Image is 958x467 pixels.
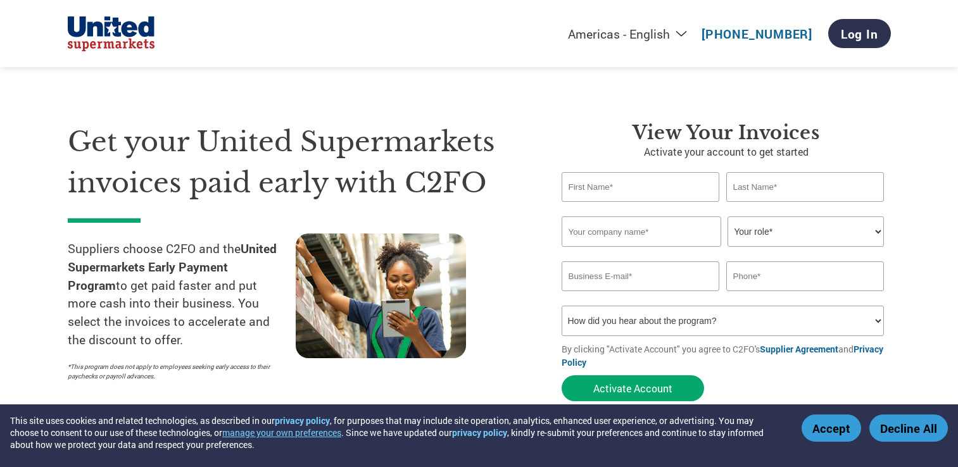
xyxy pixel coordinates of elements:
input: Invalid Email format [562,261,720,291]
button: Activate Account [562,375,704,401]
img: United Supermarkets [68,16,155,51]
a: [PHONE_NUMBER] [702,26,812,42]
a: Privacy Policy [562,343,883,368]
div: Inavlid Phone Number [726,292,885,301]
input: Phone* [726,261,885,291]
a: privacy policy [452,427,507,439]
p: By clicking "Activate Account" you agree to C2FO's and [562,342,891,369]
p: Activate your account to get started [562,144,891,159]
strong: United Supermarkets Early Payment Program [68,240,277,293]
a: Supplier Agreement [760,343,838,355]
h1: Get your United Supermarkets invoices paid early with C2FO [68,121,524,203]
input: First Name* [562,172,720,202]
img: supply chain worker [296,233,466,358]
input: Your company name* [562,216,721,247]
p: Suppliers choose C2FO and the to get paid faster and put more cash into their business. You selec... [68,240,296,349]
div: Inavlid Email Address [562,292,720,301]
input: Last Name* [726,172,885,202]
div: Invalid company name or company name is too long [562,248,885,256]
p: *This program does not apply to employees seeking early access to their paychecks or payroll adva... [68,362,283,381]
a: privacy policy [275,414,330,427]
a: Log In [828,19,891,48]
button: Decline All [869,414,948,442]
button: manage your own preferences [222,427,341,439]
select: Title/Role [728,216,884,247]
div: Invalid last name or last name is too long [726,203,885,211]
div: This site uses cookies and related technologies, as described in our , for purposes that may incl... [10,414,783,451]
div: Invalid first name or first name is too long [562,203,720,211]
button: Accept [802,414,861,442]
h3: View Your Invoices [562,121,891,144]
